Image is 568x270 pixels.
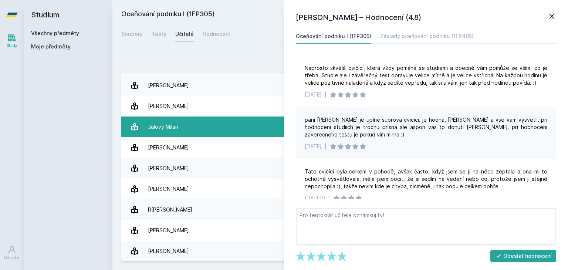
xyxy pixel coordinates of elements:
[490,250,557,262] button: Odeslat hodnocení
[305,64,547,87] div: Naprosto skvělá cvičící, která vždy pomáhá se studiemi a obecně vám pomůže se vším, co je třeba. ...
[305,91,322,98] div: [DATE]
[121,9,476,21] h2: Oceňování podniku I (1FP305)
[148,119,178,134] div: Jalový Milan
[175,27,194,41] a: Učitelé
[148,78,189,93] div: [PERSON_NAME]
[121,179,559,199] a: [PERSON_NAME] 2 hodnocení 3.5
[305,116,547,138] div: pani [PERSON_NAME] je uplne suprova cvicici. je hodna, [PERSON_NAME] a vse vam vysvetli. pri hodn...
[1,242,22,264] a: Uživatel
[148,202,192,217] div: R[PERSON_NAME]
[325,91,327,98] div: |
[121,75,559,96] a: [PERSON_NAME] 3 hodnocení 5.0
[31,43,71,50] span: Moje předměty
[148,140,189,155] div: [PERSON_NAME]
[148,182,189,196] div: [PERSON_NAME]
[148,223,189,238] div: [PERSON_NAME]
[152,27,166,41] a: Testy
[121,241,559,261] a: [PERSON_NAME] 1 hodnocení 4.0
[305,168,547,190] div: Tato cvičící byla celkem v pohodě, avšak často, když jsem se jí na něco zeptala a ona mi to ochot...
[121,158,559,179] a: [PERSON_NAME] 3 hodnocení 4.0
[121,30,143,38] div: Soubory
[121,137,559,158] a: [PERSON_NAME] 1 hodnocení 5.0
[152,30,166,38] div: Testy
[148,161,189,176] div: [PERSON_NAME]
[175,30,194,38] div: Učitelé
[31,30,79,36] a: Všechny předměty
[121,27,143,41] a: Soubory
[121,96,559,117] a: [PERSON_NAME] 4 hodnocení 4.8
[121,117,559,137] a: Jalový Milan 3 hodnocení 5.0
[203,27,230,41] a: Hodnocení
[203,30,230,38] div: Hodnocení
[1,30,22,52] a: Study
[121,220,559,241] a: [PERSON_NAME] 2 hodnocení 4.5
[305,195,325,202] div: [DATE]0
[4,255,20,260] div: Uživatel
[305,143,322,150] div: [DATE]
[121,199,559,220] a: R[PERSON_NAME] 1 hodnocení 5.0
[325,143,327,150] div: |
[328,195,330,202] div: |
[148,99,189,114] div: [PERSON_NAME]
[7,43,17,48] div: Study
[148,244,189,259] div: [PERSON_NAME]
